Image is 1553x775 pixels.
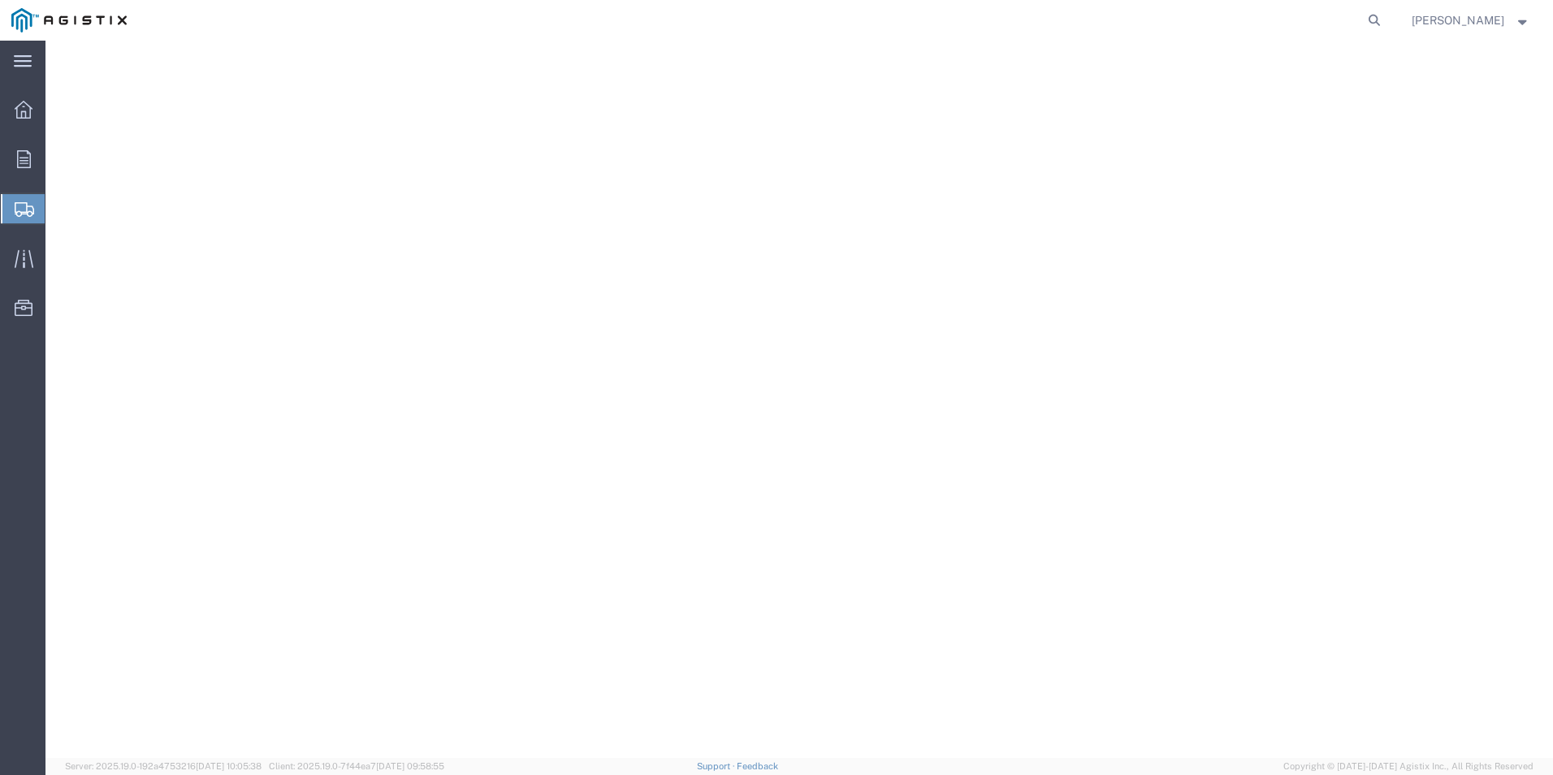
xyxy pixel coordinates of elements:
span: Steven Arechiga [1412,11,1504,29]
button: [PERSON_NAME] [1411,11,1531,30]
span: Copyright © [DATE]-[DATE] Agistix Inc., All Rights Reserved [1283,760,1534,773]
img: logo [11,8,127,32]
span: Client: 2025.19.0-7f44ea7 [269,761,444,771]
iframe: FS Legacy Container [45,41,1553,758]
a: Support [697,761,738,771]
a: Feedback [737,761,778,771]
span: [DATE] 09:58:55 [376,761,444,771]
span: Server: 2025.19.0-192a4753216 [65,761,262,771]
span: [DATE] 10:05:38 [196,761,262,771]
